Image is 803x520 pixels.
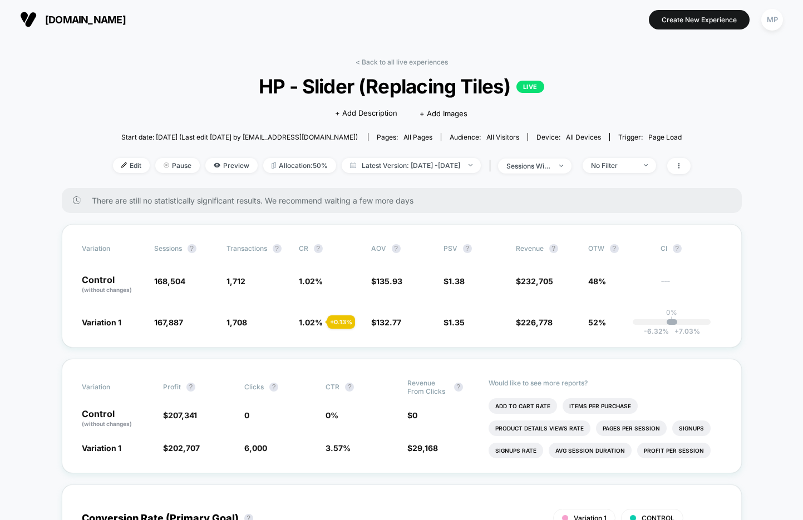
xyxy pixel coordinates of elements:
button: ? [610,244,619,253]
span: 1,708 [226,318,247,327]
span: Preview [205,158,258,173]
li: Pages Per Session [596,420,667,436]
button: Create New Experience [649,10,750,29]
img: rebalance [272,162,276,169]
span: all devices [566,133,601,141]
span: 1.35 [449,318,465,327]
span: Revenue From Clicks [407,379,449,395]
span: CI [661,244,722,253]
span: 6,000 [244,443,267,453]
span: 1.38 [449,276,465,286]
button: ? [345,383,354,392]
img: end [644,164,648,166]
p: Control [82,409,152,428]
span: 132.77 [376,318,401,327]
button: ? [463,244,472,253]
img: end [469,164,472,166]
div: sessions with impression [506,162,551,170]
span: -6.32 % [644,327,669,335]
span: [DOMAIN_NAME] [45,14,126,26]
p: | [671,316,673,325]
span: 29,168 [412,443,438,453]
span: $ [407,443,438,453]
button: ? [454,383,463,392]
span: + [674,327,679,335]
span: $ [371,318,401,327]
span: 1,712 [226,276,245,286]
span: (without changes) [82,286,132,293]
p: LIVE [516,81,544,93]
p: Would like to see more reports? [489,379,722,387]
span: 207,341 [168,410,197,420]
button: ? [673,244,682,253]
span: 232,705 [521,276,553,286]
span: 52% [588,318,606,327]
div: + 0.13 % [327,315,355,329]
li: Add To Cart Rate [489,398,557,414]
span: Pause [155,158,200,173]
span: $ [516,318,553,327]
li: Product Details Views Rate [489,420,590,436]
p: 0% [666,308,677,316]
li: Signups [672,420,711,436]
span: 3.57 % [326,443,351,453]
span: 0 [412,410,417,420]
div: Pages: [377,133,432,141]
span: $ [163,410,197,420]
span: All Visitors [486,133,519,141]
span: $ [444,276,465,286]
span: Profit [163,383,181,391]
button: ? [188,244,196,253]
span: $ [407,410,417,420]
li: Avg Session Duration [549,443,632,458]
span: all pages [403,133,432,141]
button: ? [392,244,401,253]
span: 167,887 [154,318,183,327]
span: 0 % [326,410,338,420]
span: $ [371,276,402,286]
span: $ [163,443,200,453]
span: (without changes) [82,420,132,427]
span: 135.93 [376,276,402,286]
li: Profit Per Session [637,443,711,458]
button: [DOMAIN_NAME] [17,11,129,28]
span: Device: [528,133,609,141]
span: AOV [371,244,386,252]
span: Variation [82,244,143,253]
span: + Add Images [420,109,467,118]
button: ? [314,244,323,253]
span: 168,504 [154,276,185,286]
img: end [559,165,563,167]
span: + Add Description [335,108,397,119]
span: | [486,158,498,174]
span: OTW [588,244,649,253]
span: 7.03 % [669,327,700,335]
span: 0 [244,410,249,420]
span: --- [661,278,722,294]
span: 1.02 % [299,276,323,286]
img: Visually logo [20,11,37,28]
button: MP [758,8,786,31]
span: Variation 1 [82,318,121,327]
span: 226,778 [521,318,553,327]
span: Variation [82,379,143,395]
span: 202,707 [168,443,200,453]
span: Clicks [244,383,264,391]
li: Signups Rate [489,443,543,458]
div: No Filter [591,161,635,170]
img: edit [121,162,127,168]
span: Allocation: 50% [263,158,336,173]
span: PSV [444,244,457,252]
img: end [164,162,169,168]
div: Trigger: [618,133,682,141]
span: CTR [326,383,339,391]
span: There are still no statistically significant results. We recommend waiting a few more days [92,196,720,205]
button: ? [549,244,558,253]
p: Control [82,275,143,294]
span: HP - Slider (Replacing Tiles) [141,75,661,98]
span: Transactions [226,244,267,252]
span: Revenue [516,244,544,252]
img: calendar [350,162,356,168]
span: CR [299,244,308,252]
span: Start date: [DATE] (Last edit [DATE] by [EMAIL_ADDRESS][DOMAIN_NAME]) [121,133,358,141]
